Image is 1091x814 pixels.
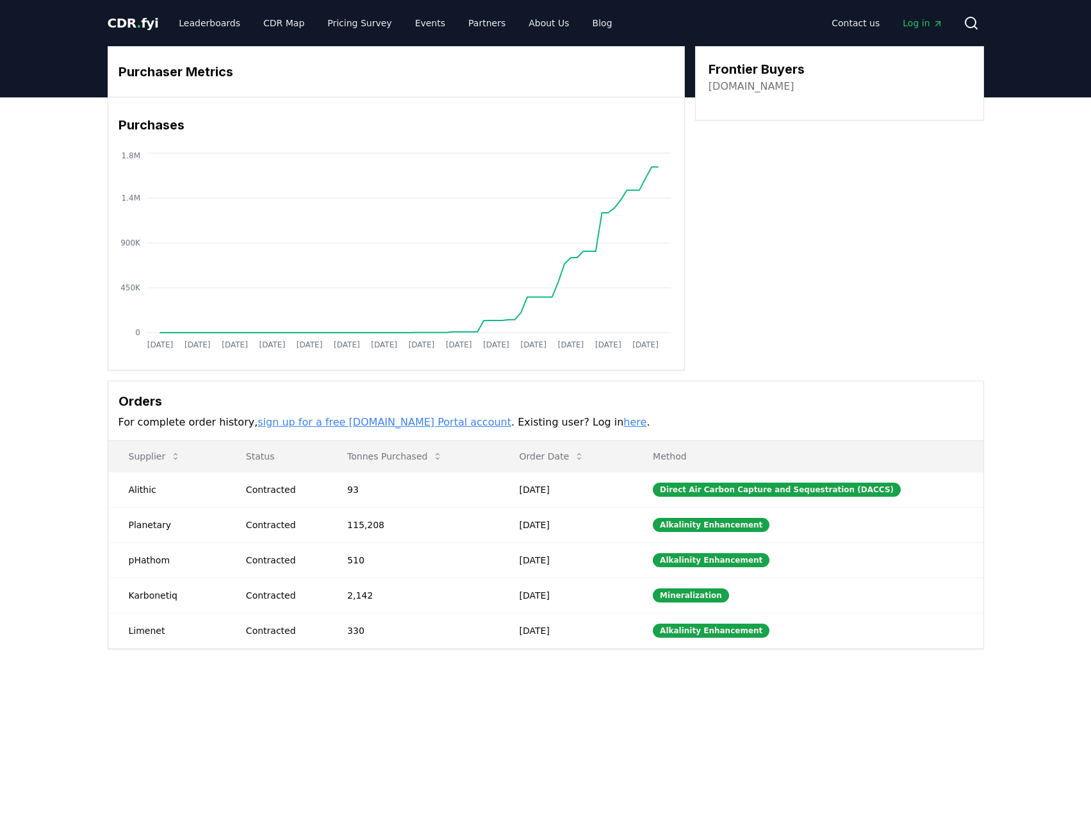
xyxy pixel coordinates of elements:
[653,588,729,602] div: Mineralization
[184,340,210,349] tspan: [DATE]
[327,542,498,577] td: 510
[136,15,141,31] span: .
[120,238,141,247] tspan: 900K
[147,340,173,349] tspan: [DATE]
[458,12,516,35] a: Partners
[483,340,509,349] tspan: [DATE]
[499,577,633,613] td: [DATE]
[499,613,633,648] td: [DATE]
[317,12,402,35] a: Pricing Survey
[222,340,248,349] tspan: [DATE]
[653,624,769,638] div: Alkalinity Enhancement
[821,12,890,35] a: Contact us
[643,450,972,463] p: Method
[709,79,794,94] a: [DOMAIN_NAME]
[327,507,498,542] td: 115,208
[246,554,316,567] div: Contracted
[119,392,973,411] h3: Orders
[108,14,159,32] a: CDR.fyi
[327,613,498,648] td: 330
[405,12,455,35] a: Events
[821,12,953,35] nav: Main
[246,483,316,496] div: Contracted
[371,340,397,349] tspan: [DATE]
[121,194,140,203] tspan: 1.4M
[499,472,633,507] td: [DATE]
[509,444,595,469] button: Order Date
[582,12,623,35] a: Blog
[108,507,226,542] td: Planetary
[903,17,942,29] span: Log in
[108,472,226,507] td: Alithic
[121,151,140,160] tspan: 1.8M
[120,283,141,292] tspan: 450K
[327,577,498,613] td: 2,142
[623,416,646,428] a: here
[259,340,285,349] tspan: [DATE]
[108,577,226,613] td: Karbonetiq
[168,12,250,35] a: Leaderboards
[327,472,498,507] td: 93
[253,12,315,35] a: CDR Map
[119,444,192,469] button: Supplier
[168,12,622,35] nav: Main
[653,553,769,567] div: Alkalinity Enhancement
[408,340,434,349] tspan: [DATE]
[236,450,316,463] p: Status
[653,483,901,497] div: Direct Air Carbon Capture and Sequestration (DACCS)
[709,60,805,79] h3: Frontier Buyers
[119,62,674,81] h3: Purchaser Metrics
[119,115,674,135] h3: Purchases
[108,15,159,31] span: CDR fyi
[499,507,633,542] td: [DATE]
[520,340,546,349] tspan: [DATE]
[518,12,579,35] a: About Us
[135,328,140,337] tspan: 0
[108,542,226,577] td: pHathom
[632,340,659,349] tspan: [DATE]
[595,340,621,349] tspan: [DATE]
[334,340,360,349] tspan: [DATE]
[499,542,633,577] td: [DATE]
[296,340,322,349] tspan: [DATE]
[445,340,472,349] tspan: [DATE]
[337,444,453,469] button: Tonnes Purchased
[108,613,226,648] td: Limenet
[246,519,316,531] div: Contracted
[246,589,316,602] div: Contracted
[119,415,973,430] p: For complete order history, . Existing user? Log in .
[557,340,584,349] tspan: [DATE]
[246,624,316,637] div: Contracted
[892,12,953,35] a: Log in
[258,416,511,428] a: sign up for a free [DOMAIN_NAME] Portal account
[653,518,769,532] div: Alkalinity Enhancement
